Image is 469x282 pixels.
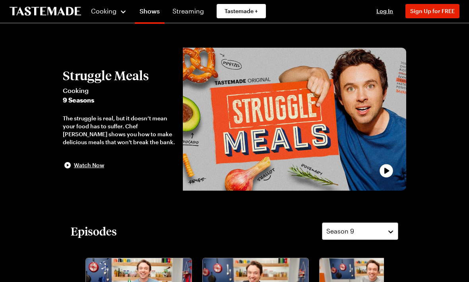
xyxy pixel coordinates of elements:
button: Sign Up for FREE [405,4,459,18]
h2: Episodes [71,224,117,238]
button: Struggle MealsCooking9 SeasonsThe struggle is real, but it doesn’t mean your food has to suffer. ... [63,68,175,170]
a: Tastemade + [217,4,266,18]
span: Cooking [91,7,116,15]
a: To Tastemade Home Page [10,7,81,16]
button: Log In [369,7,401,15]
div: The struggle is real, but it doesn’t mean your food has to suffer. Chef [PERSON_NAME] shows you h... [63,114,175,146]
button: Cooking [91,2,127,21]
span: 9 Seasons [63,95,175,105]
img: Struggle Meals [183,48,406,191]
a: Shows [135,2,165,24]
span: Watch Now [74,161,104,169]
span: Cooking [63,86,175,95]
span: Sign Up for FREE [410,8,455,14]
span: Log In [376,8,393,14]
span: Tastemade + [225,7,258,15]
button: play trailer [183,48,406,191]
h2: Struggle Meals [63,68,175,83]
span: Season 9 [326,226,354,236]
button: Season 9 [322,222,398,240]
